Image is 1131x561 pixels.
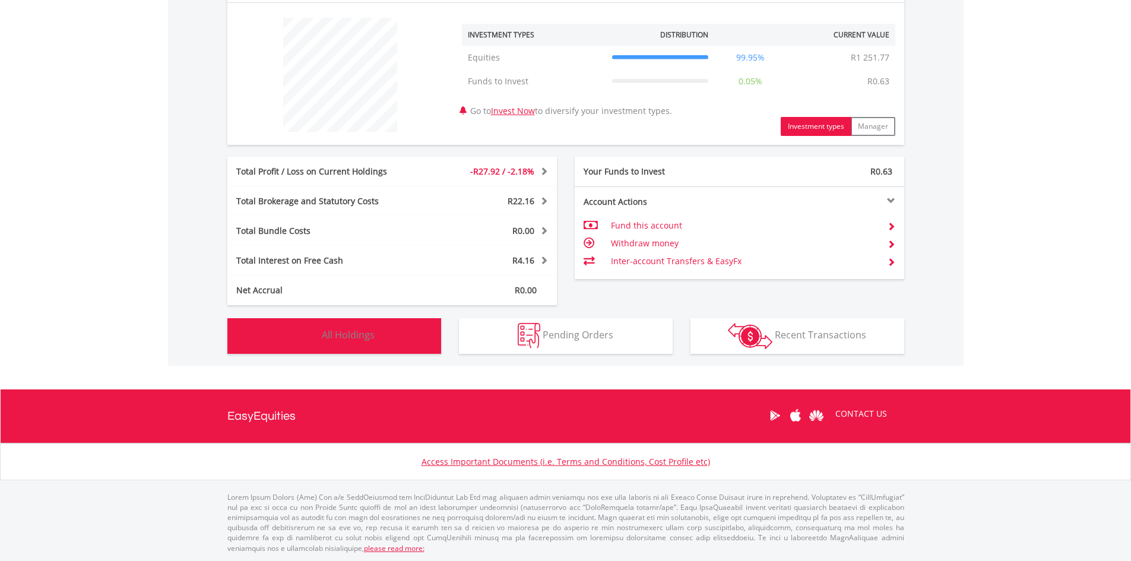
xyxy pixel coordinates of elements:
[611,217,877,234] td: Fund this account
[575,196,740,208] div: Account Actions
[518,323,540,348] img: pending_instructions-wht.png
[781,117,851,136] button: Investment types
[861,69,895,93] td: R0.63
[515,284,537,296] span: R0.00
[611,252,877,270] td: Inter-account Transfers & EasyFx
[227,318,441,354] button: All Holdings
[575,166,740,178] div: Your Funds to Invest
[870,166,892,177] span: R0.63
[227,492,904,553] p: Lorem Ipsum Dolors (Ame) Con a/e SeddOeiusmod tem InciDiduntut Lab Etd mag aliquaen admin veniamq...
[227,195,420,207] div: Total Brokerage and Statutory Costs
[453,12,904,136] div: Go to to diversify your investment types.
[512,255,534,266] span: R4.16
[462,69,606,93] td: Funds to Invest
[728,323,772,349] img: transactions-zar-wht.png
[714,46,787,69] td: 99.95%
[508,195,534,207] span: R22.16
[775,328,866,341] span: Recent Transactions
[543,328,613,341] span: Pending Orders
[462,24,606,46] th: Investment Types
[845,46,895,69] td: R1 251.77
[491,105,535,116] a: Invest Now
[611,234,877,252] td: Withdraw money
[422,456,710,467] a: Access Important Documents (i.e. Terms and Conditions, Cost Profile etc)
[364,543,424,553] a: please read more:
[470,166,534,177] span: -R27.92 / -2.18%
[851,117,895,136] button: Manager
[322,328,375,341] span: All Holdings
[462,46,606,69] td: Equities
[765,397,785,434] a: Google Play
[227,225,420,237] div: Total Bundle Costs
[227,284,420,296] div: Net Accrual
[827,397,895,430] a: CONTACT US
[806,397,827,434] a: Huawei
[227,166,420,178] div: Total Profit / Loss on Current Holdings
[227,255,420,267] div: Total Interest on Free Cash
[512,225,534,236] span: R0.00
[660,30,708,40] div: Distribution
[227,389,296,443] a: EasyEquities
[690,318,904,354] button: Recent Transactions
[787,24,895,46] th: Current Value
[714,69,787,93] td: 0.05%
[785,397,806,434] a: Apple
[459,318,673,354] button: Pending Orders
[294,323,319,348] img: holdings-wht.png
